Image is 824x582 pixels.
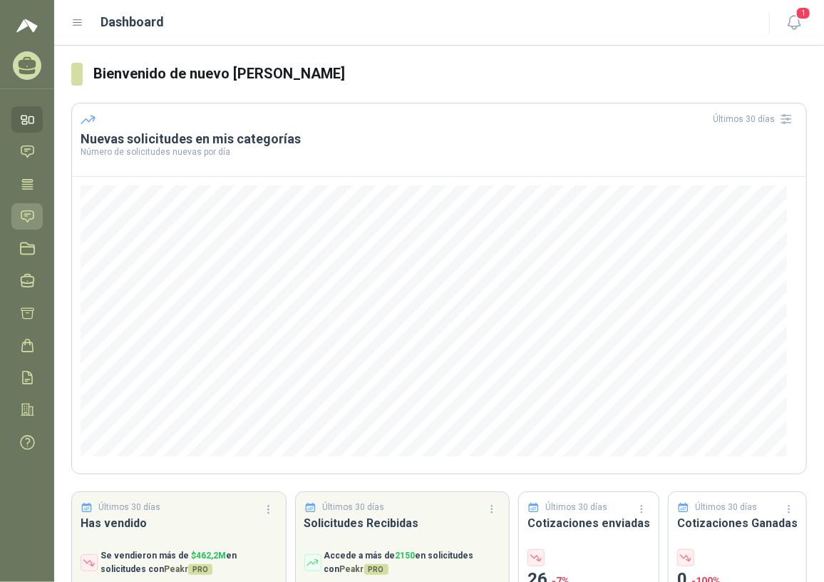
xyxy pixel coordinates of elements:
[696,501,758,514] p: Últimos 30 días
[188,564,212,575] span: PRO
[527,514,650,532] h3: Cotizaciones enviadas
[364,564,388,575] span: PRO
[677,514,798,532] h3: Cotizaciones Ganadas
[324,549,501,576] p: Accede a más de en solicitudes con
[101,12,165,32] h1: Dashboard
[81,131,798,148] h3: Nuevas solicitudes en mis categorías
[16,17,38,34] img: Logo peakr
[396,551,416,561] span: 2150
[781,10,807,36] button: 1
[191,551,226,561] span: $ 462,2M
[99,501,161,514] p: Últimos 30 días
[94,63,807,85] h3: Bienvenido de nuevo [PERSON_NAME]
[322,501,384,514] p: Últimos 30 días
[81,514,277,532] h3: Has vendido
[546,501,608,514] p: Últimos 30 días
[795,6,811,20] span: 1
[340,564,388,574] span: Peakr
[81,148,798,156] p: Número de solicitudes nuevas por día
[164,564,212,574] span: Peakr
[304,514,501,532] h3: Solicitudes Recibidas
[713,108,798,131] div: Últimos 30 días
[101,549,277,576] p: Se vendieron más de en solicitudes con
